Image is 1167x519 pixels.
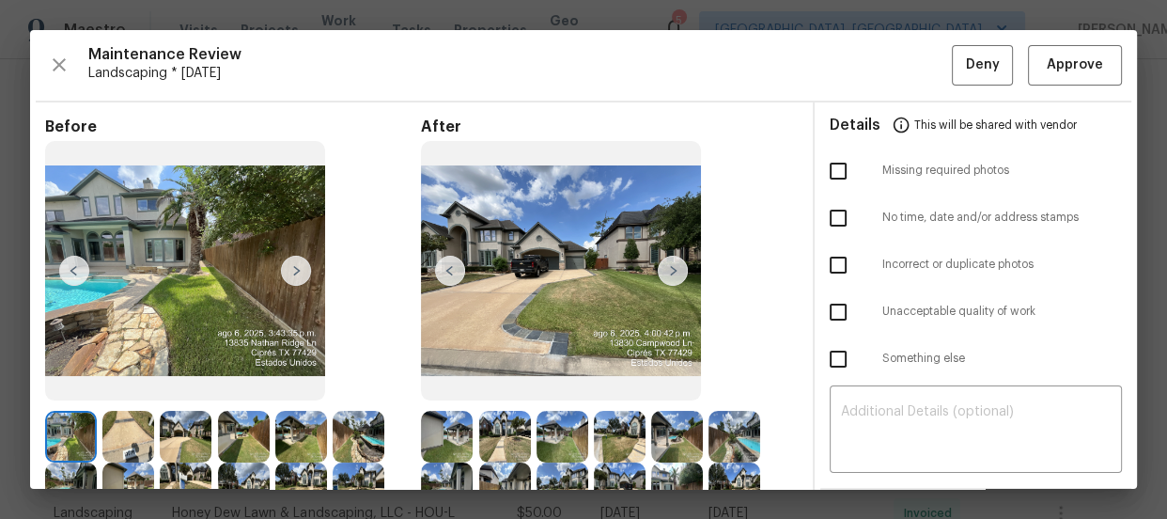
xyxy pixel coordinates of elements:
button: Deny [952,45,1013,86]
span: Maintenance Review [88,45,952,64]
img: left-chevron-button-url [59,256,89,286]
span: Details [830,102,880,148]
img: right-chevron-button-url [658,256,688,286]
div: No time, date and/or address stamps [815,195,1137,242]
div: Something else [815,336,1137,383]
span: Deny [966,54,1000,77]
img: right-chevron-button-url [281,256,311,286]
span: Approve [1047,54,1103,77]
span: After [421,118,797,136]
span: Incorrect or duplicate photos [882,257,1122,273]
span: This will be shared with vendor [914,102,1077,148]
div: Missing required photos [815,148,1137,195]
span: Something else [882,351,1122,367]
div: Unacceptable quality of work [815,289,1137,336]
img: left-chevron-button-url [435,256,465,286]
span: Unacceptable quality of work [882,304,1122,320]
span: Landscaping * [DATE] [88,64,952,83]
span: Before [45,118,421,136]
button: Approve [1028,45,1122,86]
span: Missing required photos [882,163,1122,179]
div: Incorrect or duplicate photos [815,242,1137,289]
span: No time, date and/or address stamps [882,210,1122,226]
